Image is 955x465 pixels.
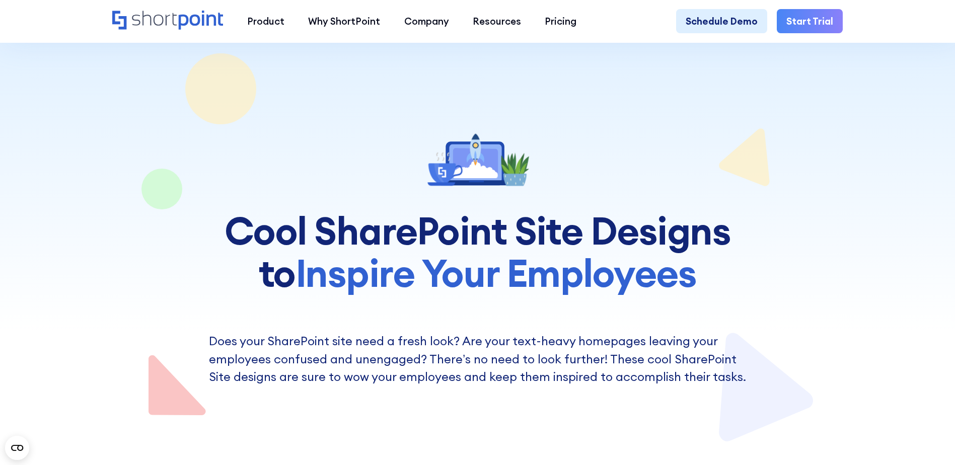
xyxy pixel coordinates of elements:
div: Resources [473,14,521,28]
a: Home [112,11,224,31]
div: Company [404,14,449,28]
p: Does your SharePoint site need a fresh look? Are your text-heavy homepages leaving your employees... [209,332,746,386]
button: Open CMP widget [5,436,29,460]
div: Pricing [545,14,576,28]
a: Resources [461,9,533,33]
h1: Cool SharePoint Site Designs to [209,210,746,294]
iframe: Chat Widget [774,348,955,465]
a: Why ShortPoint [297,9,392,33]
span: Inspire Your Employees [296,249,697,297]
a: Start Trial [777,9,843,33]
a: Company [392,9,461,33]
a: Schedule Demo [676,9,767,33]
div: Product [247,14,284,28]
a: Pricing [533,9,589,33]
a: Product [235,9,296,33]
div: Why ShortPoint [308,14,380,28]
